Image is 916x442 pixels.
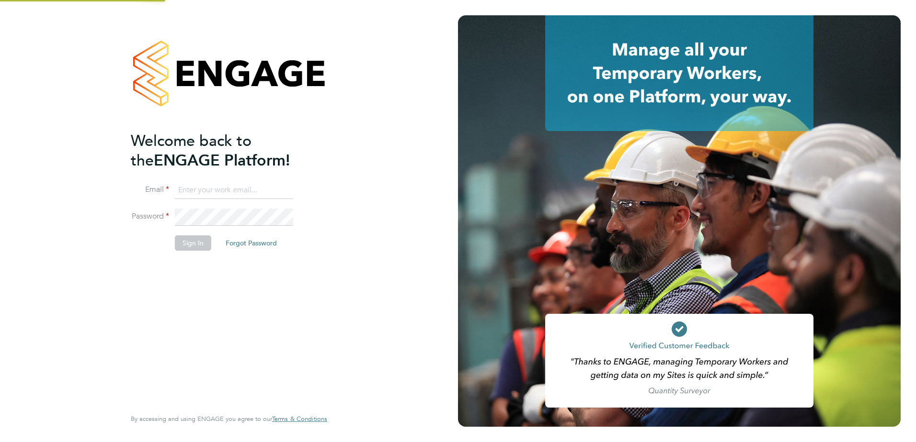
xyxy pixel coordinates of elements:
a: Terms & Conditions [272,415,327,423]
button: Sign In [175,235,211,251]
span: Terms & Conditions [272,415,327,423]
input: Enter your work email... [175,182,293,199]
label: Password [131,211,169,221]
label: Email [131,185,169,195]
h2: ENGAGE Platform! [131,131,318,170]
button: Forgot Password [218,235,285,251]
span: Welcome back to the [131,132,252,170]
span: By accessing and using ENGAGE you agree to our [131,415,327,423]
